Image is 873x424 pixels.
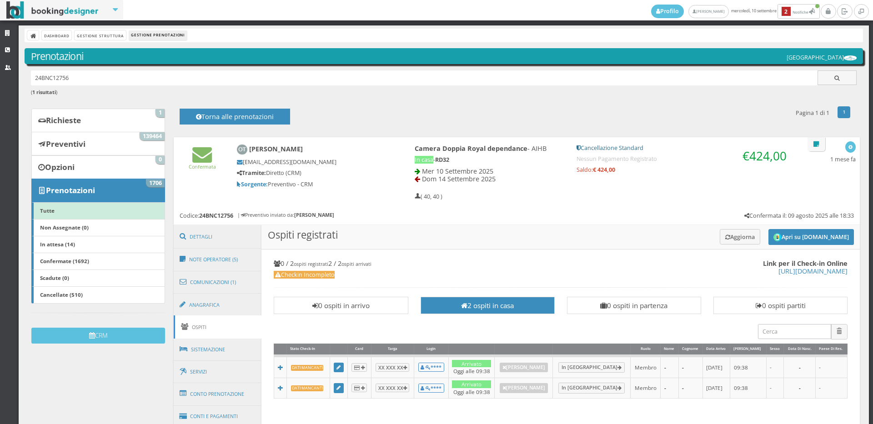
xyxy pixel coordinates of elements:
[31,236,165,253] a: In attesa (14)
[448,378,494,398] td: Oggi alle 09:38
[720,229,760,244] button: Aggiorna
[294,211,334,218] b: [PERSON_NAME]
[6,1,99,19] img: BookingDesigner.com
[577,145,791,151] h5: Cancellazione Standard
[31,109,165,132] a: Richieste 1
[679,344,702,355] div: Cognome
[558,383,625,394] a: In [GEOGRAPHIC_DATA]
[237,145,247,155] img: Ornella Turrini
[294,260,328,267] small: ospiti registrati
[46,185,95,195] b: Prenotazioni
[678,378,702,398] td: -
[651,5,684,18] a: Profilo
[749,148,787,164] span: 424,00
[237,170,384,176] h5: Diretto (CRM)
[743,148,787,164] span: €
[796,110,829,116] h5: Pagina 1 di 1
[31,50,857,62] h3: Prenotazioni
[278,301,403,309] h3: 0 ospiti in arrivo
[415,144,527,153] b: Camera Doppia Royal dependance
[784,356,816,378] td: -
[422,167,493,175] span: Mer 10 Settembre 2025
[661,344,678,355] div: Nome
[661,378,678,398] td: -
[376,384,409,392] button: XX XXX XX
[140,132,165,140] span: 139464
[435,156,449,164] b: RD32
[189,156,216,170] a: Confermata
[787,54,857,61] h5: [GEOGRAPHIC_DATA]
[174,315,262,339] a: Ospiti
[31,253,165,270] a: Confermate (1692)
[75,30,125,40] a: Gestione Struttura
[631,344,661,355] div: Ruolo
[415,193,442,200] h5: ( 40, 40 )
[40,224,89,231] b: Non Assegnate (0)
[291,365,324,371] b: Dati mancanti
[703,344,730,355] div: Data Arrivo
[274,271,335,279] span: Checkin Incompleto
[371,344,414,355] div: Targa
[348,344,371,355] div: Card
[174,293,262,317] a: Anagrafica
[844,55,857,60] img: ea773b7e7d3611ed9c9d0608f5526cb6.png
[32,89,56,95] b: 1 risultati
[768,229,854,245] button: Apri su [DOMAIN_NAME]
[237,212,334,218] h6: | Preventivo inviato da:
[778,267,848,275] a: [URL][DOMAIN_NAME]
[452,380,491,388] div: Arrivato
[425,301,550,309] h3: 2 ospiti in casa
[287,344,330,355] div: Stato Check-In
[678,356,702,378] td: -
[651,4,821,19] span: mercoledì, 10 settembre
[688,5,729,18] a: [PERSON_NAME]
[730,356,766,378] td: 09:38
[784,344,815,355] div: Data di Nasc.
[180,109,290,125] button: Torna alle prenotazioni
[174,225,262,249] a: Dettagli
[40,274,69,281] b: Scadute (0)
[31,155,165,179] a: Opzioni 0
[816,356,848,378] td: -
[784,378,816,398] td: -
[630,378,661,398] td: Membro
[744,212,854,219] h5: Confermata il: 09 agosto 2025 alle 18:33
[593,166,615,174] strong: € 424,00
[415,156,564,163] h5: -
[422,175,496,183] span: Dom 14 Settembre 2025
[718,301,843,309] h3: 0 ospiti partiti
[129,30,187,40] li: Gestione Prenotazioni
[763,259,848,268] b: Link per il Check-in Online
[766,356,783,378] td: -
[45,162,75,172] b: Opzioni
[237,180,268,188] b: Sorgente:
[448,356,494,378] td: Oggi alle 09:38
[156,109,165,117] span: 1
[577,155,791,162] h5: Nessun Pagamento Registrato
[237,159,384,165] h5: [EMAIL_ADDRESS][DOMAIN_NAME]
[415,156,433,164] span: In casa
[31,179,165,202] a: Prenotazioni 1706
[773,233,782,241] img: circle_logo_thumb.png
[174,360,262,384] a: Servizi
[341,260,371,267] small: ospiti arrivati
[31,328,165,344] button: CRM
[376,363,409,372] button: XX XXX XX
[40,240,75,248] b: In attesa (14)
[767,344,783,355] div: Sesso
[31,202,165,219] a: Tutte
[42,30,71,40] a: Dashboard
[174,248,262,271] a: Note Operatore (5)
[730,344,766,355] div: [PERSON_NAME]
[500,363,548,373] a: [PERSON_NAME]
[661,356,678,378] td: -
[572,301,697,309] h3: 0 ospiti in partenza
[31,90,857,95] h6: ( )
[31,286,165,304] a: Cancellate (510)
[577,166,791,173] h5: Saldo:
[174,382,262,406] a: Conto Prenotazione
[274,259,848,267] h4: 0 / 2 2 / 2
[452,360,491,368] div: Arrivato
[31,132,165,155] a: Preventivi 139464
[40,207,55,214] b: Tutte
